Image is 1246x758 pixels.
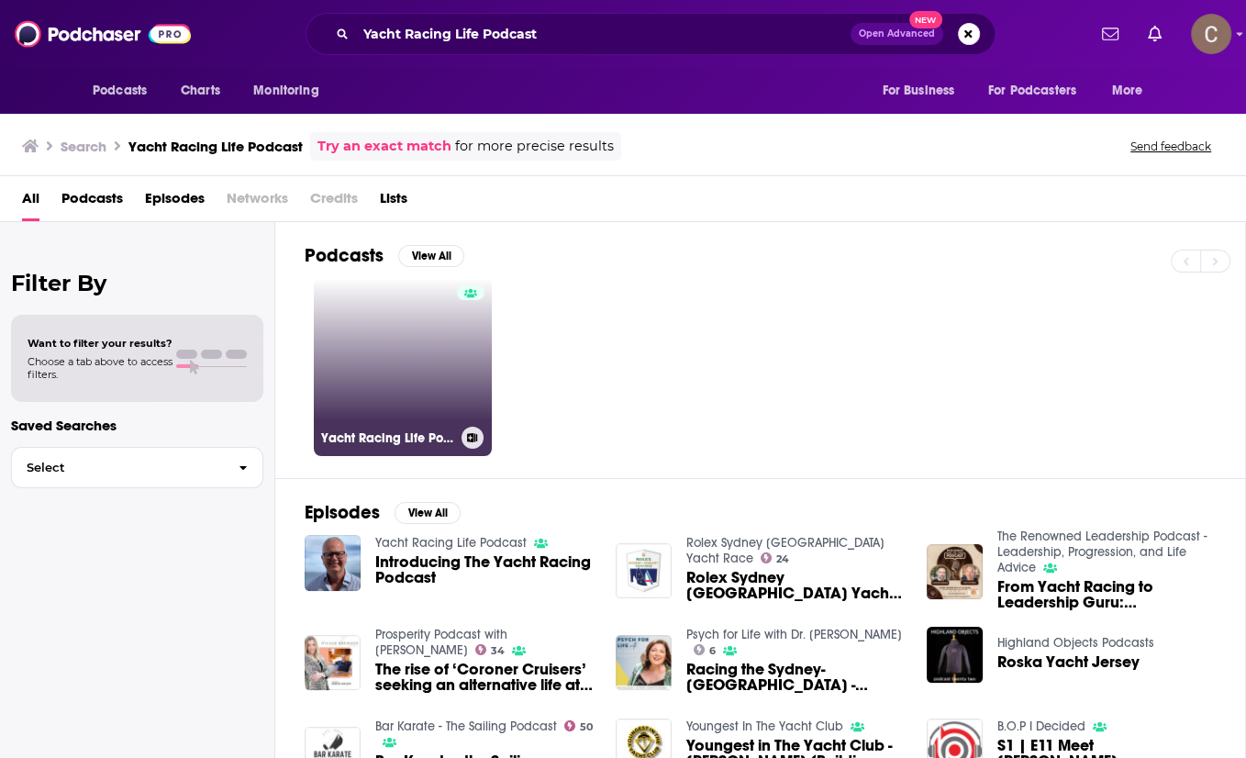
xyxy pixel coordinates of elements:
span: Charts [181,78,220,104]
a: 24 [761,552,790,563]
a: B.O.P I Decided [997,719,1085,734]
span: Networks [227,184,288,221]
a: Highland Objects Podcasts [997,635,1154,651]
span: Podcasts [93,78,147,104]
img: Introducing The Yacht Racing Podcast [305,535,361,591]
a: Charts [169,73,231,108]
a: The rise of ‘Coroner Cruisers’ seeking an alternative life at sea with Kræn B. Nielsen of X-Yacht... [375,662,594,693]
a: Rolex Sydney Hobart Yacht Race [686,535,884,566]
a: From Yacht Racing to Leadership Guru: Steve Morris's Journey [997,579,1216,610]
span: Choose a tab above to access filters. [28,355,172,381]
a: Roska Yacht Jersey [997,654,1140,670]
a: Introducing The Yacht Racing Podcast [375,554,594,585]
input: Search podcasts, credits, & more... [356,19,851,49]
a: Episodes [145,184,205,221]
a: The Renowned Leadership Podcast - Leadership, Progression, and Life Advice [997,529,1207,575]
a: Podcasts [61,184,123,221]
a: 34 [475,644,506,655]
button: Send feedback [1125,139,1217,154]
button: Open AdvancedNew [851,23,943,45]
img: Racing the Sydney-Hobart - chosen + unchosen challenges in life, with sailor Dr. Emmanuella Noble [616,635,672,691]
p: Saved Searches [11,417,263,434]
span: 50 [580,723,593,731]
span: More [1112,78,1143,104]
button: View All [398,245,464,267]
img: Rolex Sydney Hobart Yacht Race - Podcast #1 [616,543,672,599]
a: Rolex Sydney Hobart Yacht Race - Podcast #1 [686,570,905,601]
a: Prosperity Podcast with Nicole Bremner [375,627,507,658]
button: open menu [976,73,1103,108]
span: The rise of ‘Coroner Cruisers’ seeking an alternative life at sea with Kræn [PERSON_NAME] of X-Ya... [375,662,594,693]
a: Yacht Racing Life Podcast [314,278,492,456]
span: for more precise results [455,136,614,157]
span: Want to filter your results? [28,337,172,350]
button: View All [395,502,461,524]
h2: Podcasts [305,244,384,267]
button: Show profile menu [1191,14,1231,54]
a: Bar Karate - The Sailing Podcast [375,719,557,734]
span: For Podcasters [988,78,1076,104]
img: The rise of ‘Coroner Cruisers’ seeking an alternative life at sea with Kræn B. Nielsen of X-Yacht... [305,635,361,691]
h2: Filter By [11,270,263,296]
a: Yacht Racing Life Podcast [375,535,527,551]
span: From Yacht Racing to Leadership Guru: [PERSON_NAME] Journey [997,579,1216,610]
button: open menu [869,73,977,108]
span: Select [12,462,224,474]
span: 6 [709,647,716,655]
h3: Yacht Racing Life Podcast [128,138,303,155]
div: Search podcasts, credits, & more... [306,13,996,55]
button: open menu [80,73,171,108]
span: 34 [491,647,505,655]
span: Open Advanced [859,29,935,39]
button: Select [11,447,263,488]
a: PodcastsView All [305,244,464,267]
a: EpisodesView All [305,501,461,524]
h3: Yacht Racing Life Podcast [321,430,454,446]
h3: Search [61,138,106,155]
img: User Profile [1191,14,1231,54]
a: All [22,184,39,221]
span: 24 [776,555,789,563]
span: New [909,11,942,28]
a: Psych for Life with Dr. Amanda Ferguson [686,627,902,642]
img: Podchaser - Follow, Share and Rate Podcasts [15,17,191,51]
a: 50 [564,720,594,731]
img: Roska Yacht Jersey [927,627,983,683]
a: Show notifications dropdown [1140,18,1169,50]
a: Show notifications dropdown [1095,18,1126,50]
a: Try an exact match [317,136,451,157]
span: Monitoring [253,78,318,104]
span: For Business [882,78,954,104]
a: Lists [380,184,407,221]
h2: Episodes [305,501,380,524]
span: Rolex Sydney [GEOGRAPHIC_DATA] Yacht Race - Podcast #1 [686,570,905,601]
a: 6 [694,644,717,655]
span: Racing the Sydney-[GEOGRAPHIC_DATA] - chosen + unchosen challenges in life, with sailor [PERSON_N... [686,662,905,693]
button: open menu [240,73,342,108]
span: Credits [310,184,358,221]
img: From Yacht Racing to Leadership Guru: Steve Morris's Journey [927,544,983,600]
a: Youngest In The Yacht Club [686,719,843,734]
a: Racing the Sydney-Hobart - chosen + unchosen challenges in life, with sailor Dr. Emmanuella Noble [686,662,905,693]
button: open menu [1099,73,1166,108]
span: Logged in as clay.bolton [1191,14,1231,54]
